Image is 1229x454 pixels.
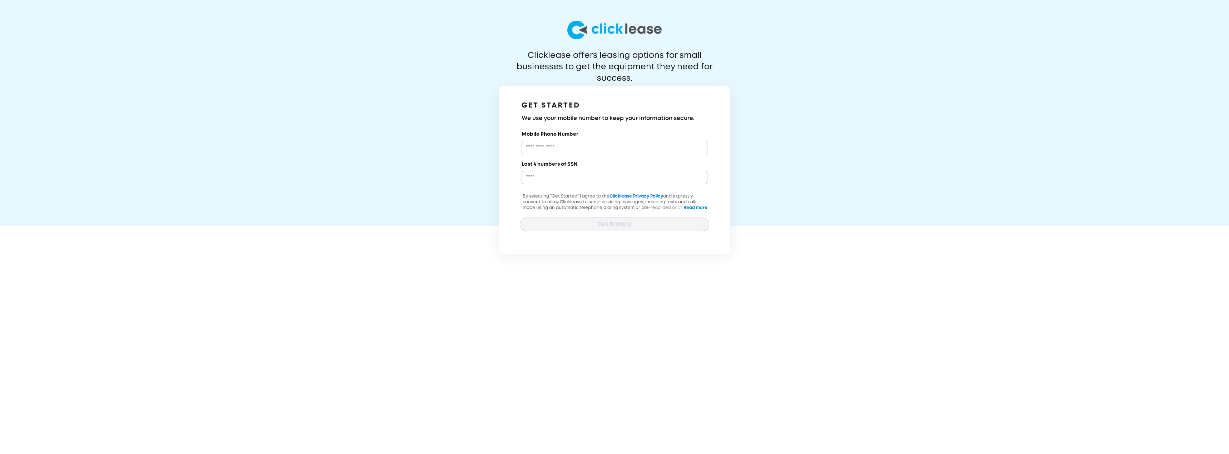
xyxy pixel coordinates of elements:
[520,218,709,231] button: Get Started
[522,100,707,111] h1: GET STARTED
[499,50,730,73] p: Clicklease offers leasing options for small businesses to get the equipment they need for success.
[609,194,663,198] a: Clicklease Privacy Policy
[567,21,662,39] img: logo-larg
[522,114,707,123] h3: We use your mobile number to keep your information secure.
[522,131,578,138] label: Mobile Phone Number
[522,161,578,168] label: Last 4 numbers of SSN
[520,194,709,228] p: By selecting "Get Started" I agree to the and expressly consent to allow Clicklease to send servi...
